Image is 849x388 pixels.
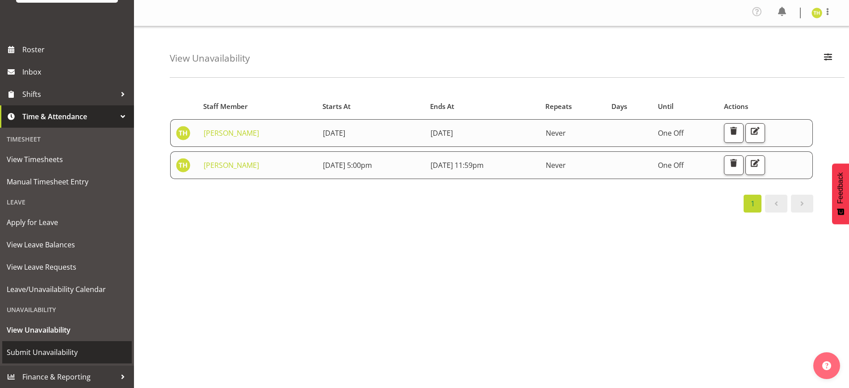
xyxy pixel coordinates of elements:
[170,53,250,63] h4: View Unavailability
[546,128,566,138] span: Never
[7,260,127,274] span: View Leave Requests
[7,153,127,166] span: View Timesheets
[2,319,132,341] a: View Unavailability
[2,256,132,278] a: View Leave Requests
[22,43,130,56] span: Roster
[2,234,132,256] a: View Leave Balances
[7,238,127,251] span: View Leave Balances
[2,278,132,300] a: Leave/Unavailability Calendar
[2,300,132,319] div: Unavailability
[658,101,714,112] div: Until
[176,126,190,140] img: tristan-healley11868.jpg
[724,101,808,112] div: Actions
[832,163,849,224] button: Feedback - Show survey
[323,160,372,170] span: [DATE] 5:00pm
[2,171,132,193] a: Manual Timesheet Entry
[7,175,127,188] span: Manual Timesheet Entry
[2,341,132,363] a: Submit Unavailability
[323,128,345,138] span: [DATE]
[203,101,312,112] div: Staff Member
[22,370,116,384] span: Finance & Reporting
[658,160,684,170] span: One Off
[7,323,127,337] span: View Unavailability
[7,346,127,359] span: Submit Unavailability
[176,158,190,172] img: tristan-healley11868.jpg
[2,130,132,148] div: Timesheet
[546,160,566,170] span: Never
[22,88,116,101] span: Shifts
[430,101,535,112] div: Ends At
[22,65,130,79] span: Inbox
[724,155,744,175] button: Delete Unavailability
[322,101,420,112] div: Starts At
[431,128,453,138] span: [DATE]
[819,49,837,68] button: Filter Employees
[204,128,259,138] a: [PERSON_NAME]
[7,216,127,229] span: Apply for Leave
[811,8,822,18] img: tristan-healley11868.jpg
[836,172,845,204] span: Feedback
[611,101,648,112] div: Days
[2,211,132,234] a: Apply for Leave
[745,155,765,175] button: Edit Unavailability
[745,123,765,143] button: Edit Unavailability
[204,160,259,170] a: [PERSON_NAME]
[658,128,684,138] span: One Off
[7,283,127,296] span: Leave/Unavailability Calendar
[2,148,132,171] a: View Timesheets
[545,101,601,112] div: Repeats
[822,361,831,370] img: help-xxl-2.png
[431,160,484,170] span: [DATE] 11:59pm
[2,193,132,211] div: Leave
[22,110,116,123] span: Time & Attendance
[724,123,744,143] button: Delete Unavailability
